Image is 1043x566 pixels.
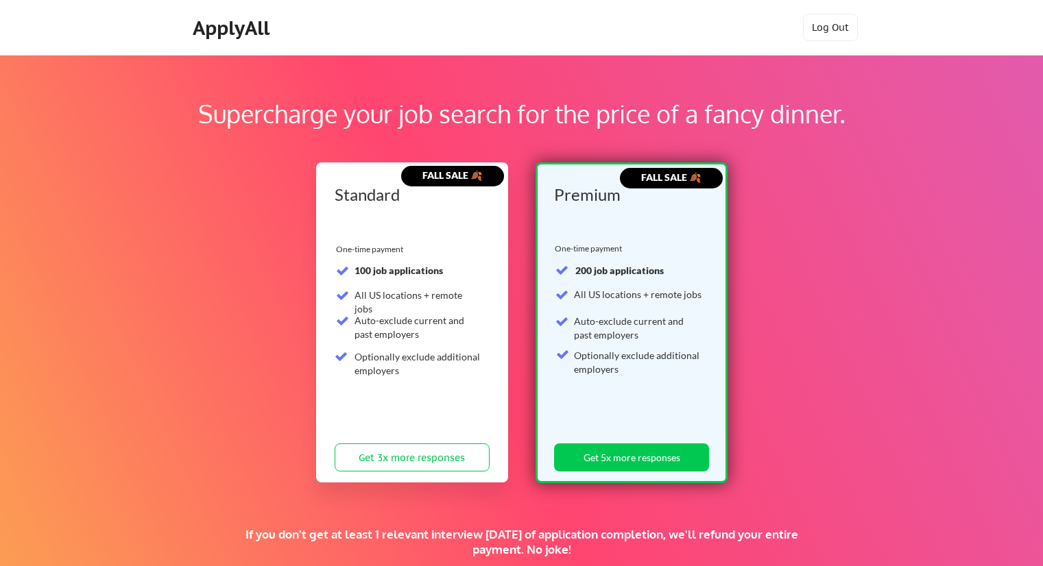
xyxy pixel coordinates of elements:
[574,349,702,376] div: Optionally exclude additional employers
[574,288,702,302] div: All US locations + remote jobs
[355,288,481,315] div: All US locations + remote jobs
[238,527,805,557] div: If you don't get at least 1 relevant interview [DATE] of application completion, we'll refund you...
[88,95,955,132] div: Supercharge your job search for the price of a fancy dinner.
[355,350,481,377] div: Optionally exclude additional employers
[575,264,664,276] strong: 200 job applications
[574,315,702,341] div: Auto-exclude current and past employers
[335,443,490,471] button: Get 3x more responses
[641,171,701,183] strong: FALL SALE 🍂
[336,244,407,255] div: One-time payment
[422,169,482,181] strong: FALL SALE 🍂
[335,186,485,203] div: Standard
[554,443,709,471] button: Get 5x more responses
[193,16,274,40] div: ApplyAll
[554,186,705,203] div: Premium
[555,243,627,254] div: One-time payment
[803,14,858,41] button: Log Out
[355,264,443,276] strong: 100 job applications
[355,314,481,341] div: Auto-exclude current and past employers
